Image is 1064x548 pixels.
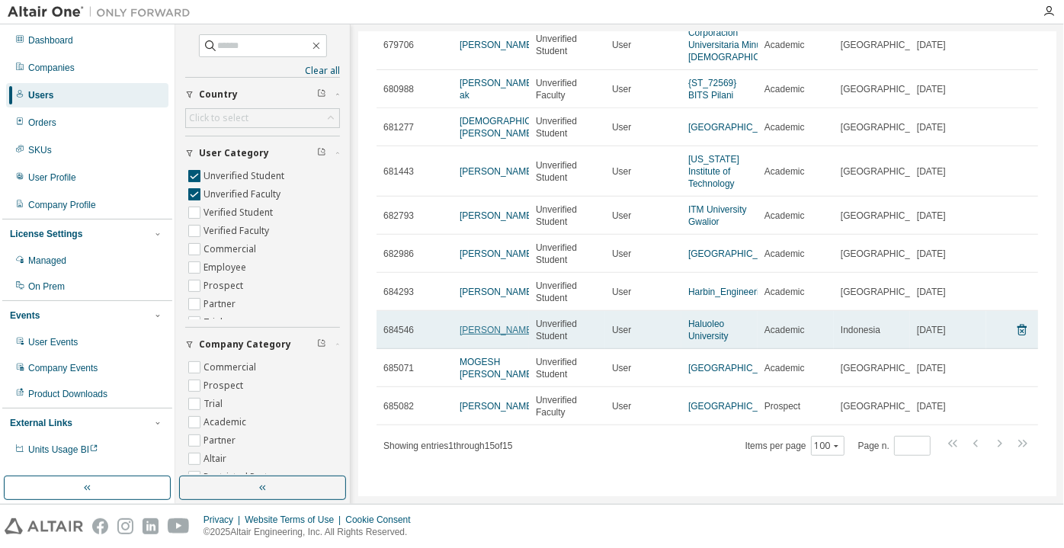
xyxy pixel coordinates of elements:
span: Unverified Student [536,280,598,304]
label: Trial [204,313,226,332]
img: facebook.svg [92,518,108,534]
a: [US_STATE] Institute of Technology [688,154,739,189]
img: instagram.svg [117,518,133,534]
span: Country [199,88,238,101]
label: Commercial [204,358,259,377]
span: Academic [764,248,805,260]
span: User [612,324,631,336]
a: [GEOGRAPHIC_DATA] [688,363,784,373]
a: Haluoleo University [688,319,729,341]
a: Harbin_Engineering_University [688,287,814,297]
div: Company Events [28,362,98,374]
span: 681277 [383,121,414,133]
span: [GEOGRAPHIC_DATA] [841,400,936,412]
a: MOGESH [PERSON_NAME] [460,357,535,380]
span: Prospect [764,400,800,412]
div: Cookie Consent [345,514,419,526]
span: Units Usage BI [28,444,98,455]
span: Clear filter [317,147,326,159]
div: Click to select [189,112,248,124]
button: 100 [815,440,841,452]
a: [PERSON_NAME] [460,248,535,259]
span: [GEOGRAPHIC_DATA] [841,83,936,95]
span: 679706 [383,39,414,51]
span: [DATE] [917,121,946,133]
div: Company Profile [28,199,96,211]
img: youtube.svg [168,518,190,534]
span: [GEOGRAPHIC_DATA] [841,39,936,51]
label: Partner [204,431,239,450]
span: [DATE] [917,165,946,178]
span: [DATE] [917,400,946,412]
div: Events [10,309,40,322]
span: [GEOGRAPHIC_DATA] [841,121,936,133]
label: Partner [204,295,239,313]
div: Dashboard [28,34,73,46]
span: 681443 [383,165,414,178]
span: Unverified Student [536,356,598,380]
button: User Category [185,136,340,170]
div: Website Terms of Use [245,514,345,526]
span: 682986 [383,248,414,260]
span: [GEOGRAPHIC_DATA] [841,248,936,260]
span: User [612,400,631,412]
div: Companies [28,62,75,74]
span: User [612,248,631,260]
p: © 2025 Altair Engineering, Inc. All Rights Reserved. [204,526,420,539]
span: Unverified Student [536,242,598,266]
button: Company Category [185,328,340,361]
a: [GEOGRAPHIC_DATA] [688,122,784,133]
span: [GEOGRAPHIC_DATA] [841,362,936,374]
span: Unverified Faculty [536,77,598,101]
label: Verified Faculty [204,222,272,240]
span: User [612,83,631,95]
div: Users [28,89,53,101]
a: [PERSON_NAME] [460,166,535,177]
span: Academic [764,286,805,298]
span: 685071 [383,362,414,374]
a: {ST_72569} BITS Pilani [688,78,736,101]
button: Country [185,78,340,111]
label: Employee [204,258,249,277]
div: SKUs [28,144,52,156]
label: Prospect [204,277,246,295]
a: [PERSON_NAME] [460,401,535,412]
span: Clear filter [317,88,326,101]
label: Unverified Faculty [204,185,284,203]
span: User Category [199,147,269,159]
span: Indonesia [841,324,880,336]
a: Clear all [185,65,340,77]
span: 684546 [383,324,414,336]
div: On Prem [28,280,65,293]
img: altair_logo.svg [5,518,83,534]
span: Company Category [199,338,291,351]
div: External Links [10,417,72,429]
a: [PERSON_NAME] [460,325,535,335]
span: Academic [764,210,805,222]
span: [DATE] [917,83,946,95]
span: [DATE] [917,248,946,260]
a: [PERSON_NAME] [460,40,535,50]
span: User [612,39,631,51]
a: [GEOGRAPHIC_DATA] [688,401,784,412]
span: Unverified Student [536,115,598,139]
span: Academic [764,362,805,374]
span: 680988 [383,83,414,95]
span: [DATE] [917,210,946,222]
a: [PERSON_NAME] ak [460,78,535,101]
span: Page n. [858,436,931,456]
a: [DEMOGRAPHIC_DATA][PERSON_NAME] [460,116,562,139]
span: User [612,286,631,298]
label: Restricted Partner [204,468,285,486]
span: Academic [764,83,805,95]
span: Showing entries 1 through 15 of 15 [383,441,513,451]
span: [DATE] [917,324,946,336]
span: Academic [764,121,805,133]
a: [PERSON_NAME] [460,210,535,221]
span: User [612,165,631,178]
span: User [612,362,631,374]
span: [GEOGRAPHIC_DATA] [841,286,936,298]
span: User [612,121,631,133]
span: Unverified Student [536,203,598,228]
div: Product Downloads [28,388,107,400]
